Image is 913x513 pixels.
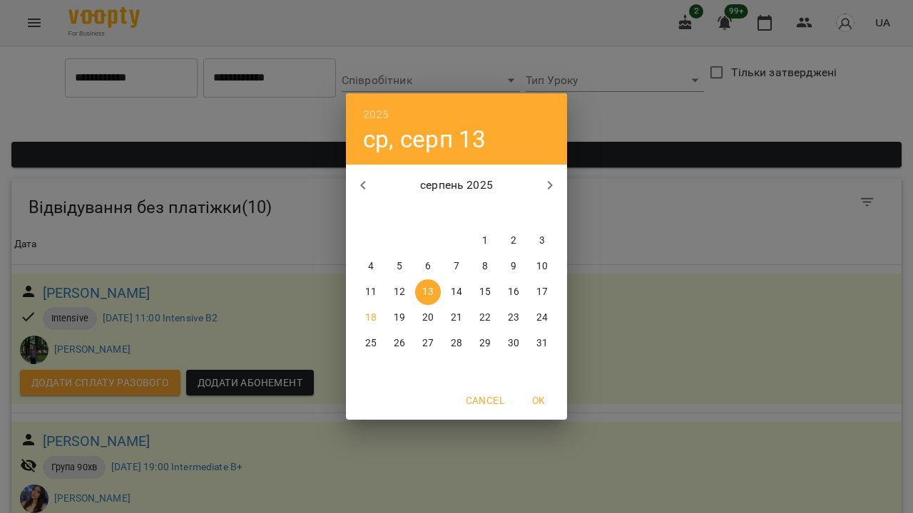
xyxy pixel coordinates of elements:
[529,279,555,305] button: 17
[444,254,469,279] button: 7
[368,259,374,274] p: 4
[536,259,548,274] p: 10
[536,336,548,351] p: 31
[454,259,459,274] p: 7
[508,336,519,351] p: 30
[479,285,491,299] p: 15
[511,234,516,248] p: 2
[422,311,434,325] p: 20
[501,207,526,221] span: сб
[358,254,384,279] button: 4
[516,388,561,413] button: OK
[472,207,498,221] span: пт
[365,311,377,325] p: 18
[451,311,462,325] p: 21
[415,279,441,305] button: 13
[479,336,491,351] p: 29
[451,285,462,299] p: 14
[387,207,412,221] span: вт
[501,228,526,254] button: 2
[387,279,412,305] button: 12
[422,336,434,351] p: 27
[536,311,548,325] p: 24
[415,207,441,221] span: ср
[529,207,555,221] span: нд
[363,105,389,125] button: 2025
[358,207,384,221] span: пн
[394,336,405,351] p: 26
[387,331,412,356] button: 26
[479,311,491,325] p: 22
[472,305,498,331] button: 22
[472,279,498,305] button: 15
[444,331,469,356] button: 28
[501,331,526,356] button: 30
[472,254,498,279] button: 8
[472,331,498,356] button: 29
[451,336,462,351] p: 28
[422,285,434,299] p: 13
[501,279,526,305] button: 16
[501,254,526,279] button: 9
[529,331,555,356] button: 31
[521,392,556,409] span: OK
[482,259,488,274] p: 8
[529,305,555,331] button: 24
[365,285,377,299] p: 11
[539,234,545,248] p: 3
[501,305,526,331] button: 23
[444,207,469,221] span: чт
[425,259,431,274] p: 6
[482,234,488,248] p: 1
[508,311,519,325] p: 23
[358,279,384,305] button: 11
[363,125,486,154] button: ср, серп 13
[415,254,441,279] button: 6
[397,259,402,274] p: 5
[415,305,441,331] button: 20
[472,228,498,254] button: 1
[466,392,504,409] span: Cancel
[536,285,548,299] p: 17
[444,279,469,305] button: 14
[511,259,516,274] p: 9
[358,331,384,356] button: 25
[380,177,534,194] p: серпень 2025
[444,305,469,331] button: 21
[365,336,377,351] p: 25
[508,285,519,299] p: 16
[387,305,412,331] button: 19
[415,331,441,356] button: 27
[358,305,384,331] button: 18
[529,228,555,254] button: 3
[529,254,555,279] button: 10
[394,285,405,299] p: 12
[394,311,405,325] p: 19
[460,388,510,413] button: Cancel
[387,254,412,279] button: 5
